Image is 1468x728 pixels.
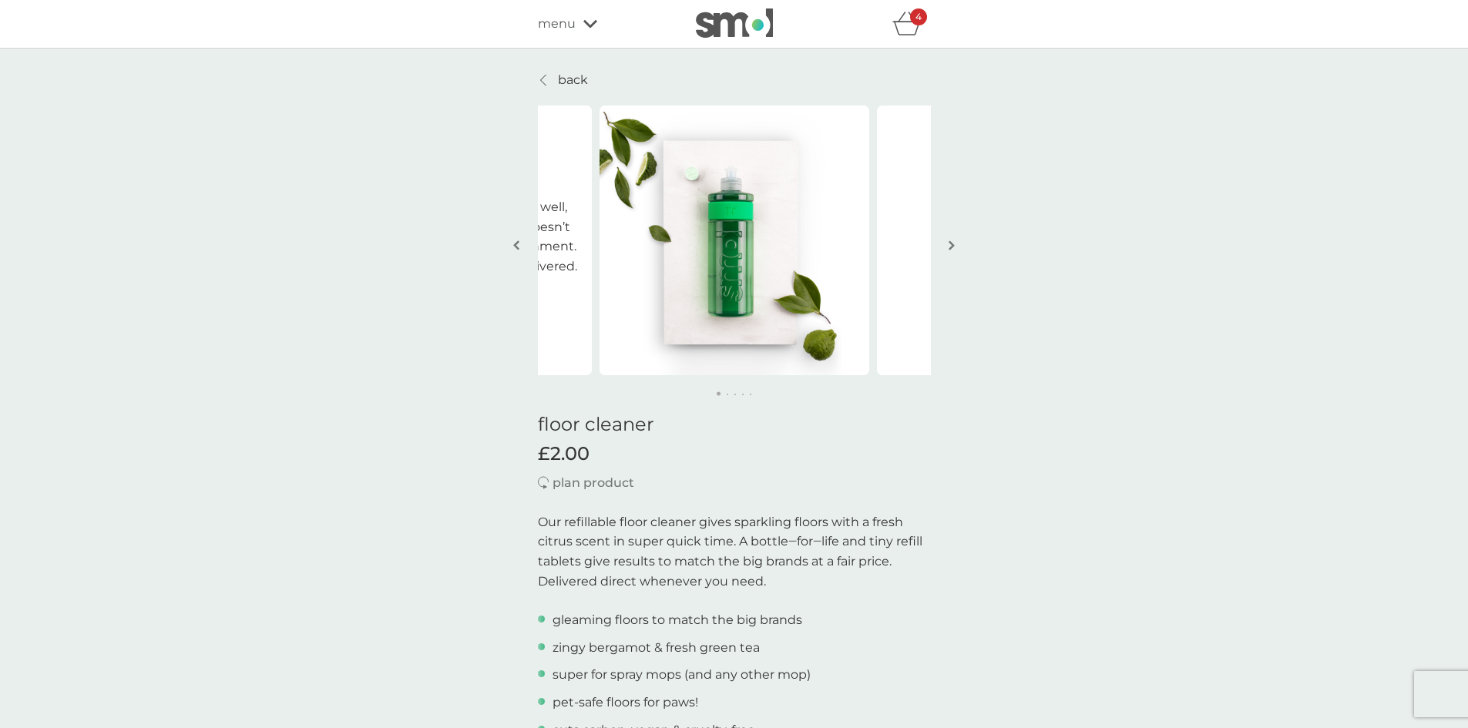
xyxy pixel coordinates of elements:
p: super for spray mops (and any other mop) [553,665,811,685]
a: back [538,70,588,90]
img: right-arrow.svg [949,240,955,251]
span: £2.00 [538,443,590,465]
h1: floor cleaner [538,414,931,436]
p: pet-safe floors for paws! [553,693,698,713]
div: basket [892,8,931,39]
p: Our refillable floor cleaner gives sparkling floors with a fresh citrus scent in super quick time... [538,512,931,591]
span: menu [538,14,576,34]
p: back [558,70,588,90]
p: zingy bergamot & fresh green tea [553,638,760,658]
img: left-arrow.svg [513,240,519,251]
img: smol [696,8,773,38]
p: gleaming floors to match the big brands [553,610,802,630]
p: plan product [553,473,634,493]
